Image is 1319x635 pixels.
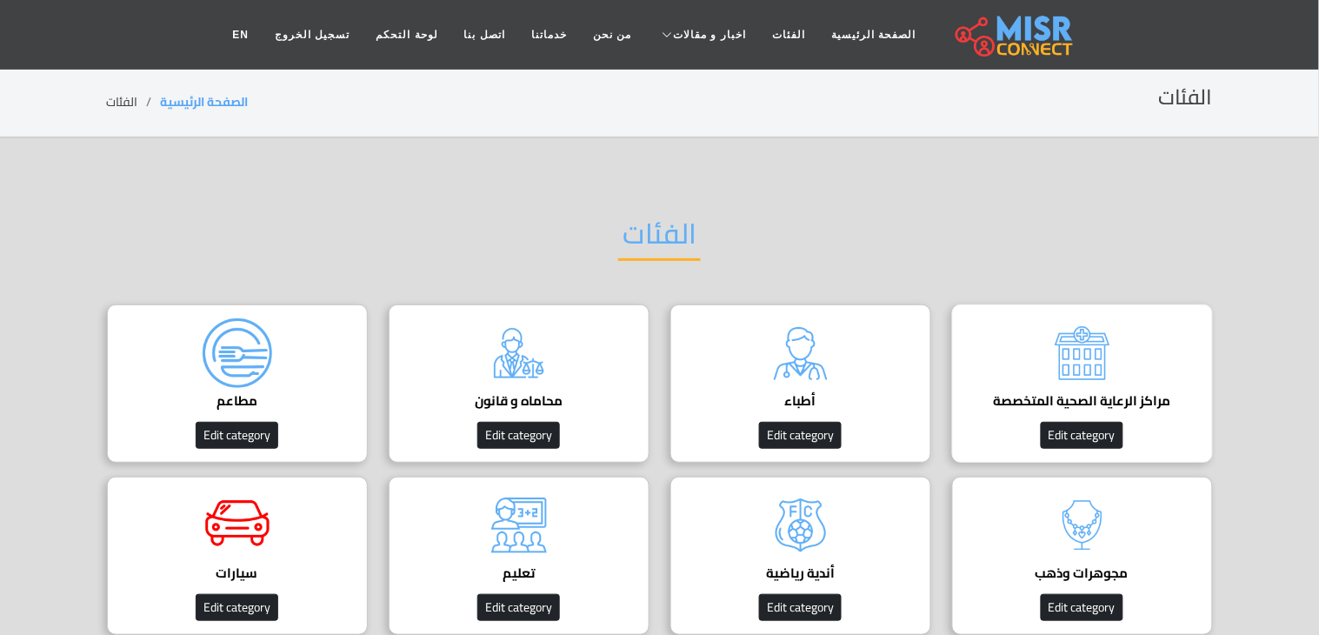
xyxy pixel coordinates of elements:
h4: مطاعم [134,393,341,409]
img: raD5cjLJU6v6RhuxWSJh.png [484,318,554,388]
h4: أطباء [697,393,904,409]
h4: مراكز الرعاية الصحية المتخصصة [979,393,1186,409]
button: Edit category [196,594,278,621]
a: مجوهرات وذهب Edit category [942,477,1223,635]
img: wk90P3a0oSt1z8M0TTcP.gif [203,491,272,560]
a: أطباء Edit category [660,304,942,463]
a: محاماه و قانون Edit category [378,304,660,463]
span: اخبار و مقالات [673,27,746,43]
h4: مجوهرات وذهب [979,565,1186,581]
h2: الفئات [618,217,701,261]
img: jXxomqflUIMFo32sFYfN.png [766,491,836,560]
button: Edit category [196,422,278,449]
img: Q3ta4DmAU2DzmJH02TCc.png [203,318,272,388]
button: Edit category [477,422,560,449]
a: سيارات Edit category [97,477,378,635]
button: Edit category [1041,422,1123,449]
a: لوحة التحكم [363,18,450,51]
a: الفئات [759,18,818,51]
a: تعليم Edit category [378,477,660,635]
li: الفئات [107,93,161,111]
img: ocughcmPjrl8PQORMwSi.png [1048,318,1117,388]
a: الصفحة الرئيسية [818,18,929,51]
a: تسجيل الخروج [262,18,363,51]
img: xxDvte2rACURW4jjEBBw.png [766,318,836,388]
button: Edit category [477,594,560,621]
h4: محاماه و قانون [416,393,623,409]
img: ngYy9LS4RTXks1j5a4rs.png [484,491,554,560]
button: Edit category [759,422,842,449]
h2: الفئات [1159,85,1213,110]
h4: تعليم [416,565,623,581]
img: main.misr_connect [956,13,1072,57]
a: مطاعم Edit category [97,304,378,463]
button: Edit category [759,594,842,621]
a: الصفحة الرئيسية [161,90,249,113]
a: خدماتنا [518,18,580,51]
a: اخبار و مقالات [644,18,759,51]
h4: أندية رياضية [697,565,904,581]
a: من نحن [580,18,644,51]
button: Edit category [1041,594,1123,621]
h4: سيارات [134,565,341,581]
img: Y7cyTjSJwvbnVhRuEY4s.png [1048,491,1117,560]
a: EN [219,18,262,51]
a: مراكز الرعاية الصحية المتخصصة Edit category [942,304,1223,463]
a: اتصل بنا [451,18,518,51]
a: أندية رياضية Edit category [660,477,942,635]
